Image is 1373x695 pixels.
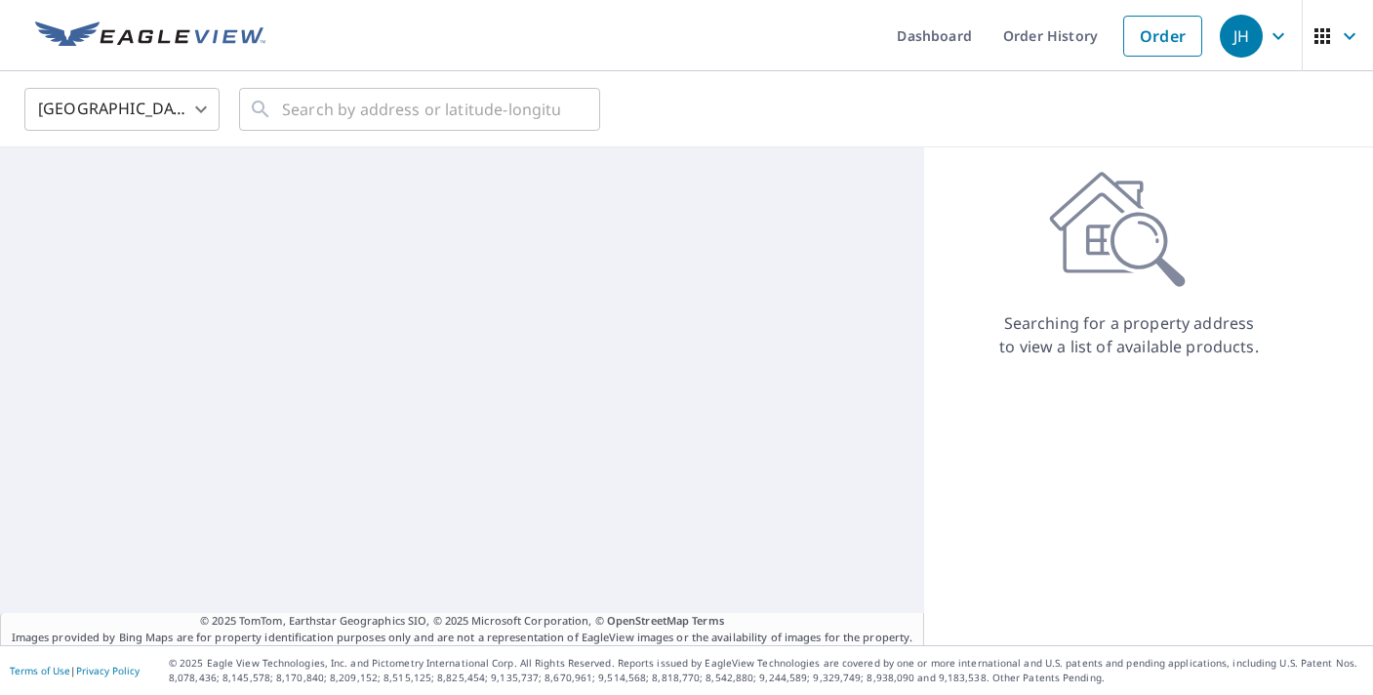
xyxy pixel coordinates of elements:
[692,613,724,628] a: Terms
[35,21,265,51] img: EV Logo
[10,665,140,676] p: |
[998,311,1260,358] p: Searching for a property address to view a list of available products.
[76,664,140,677] a: Privacy Policy
[282,82,560,137] input: Search by address or latitude-longitude
[1220,15,1263,58] div: JH
[24,82,220,137] div: [GEOGRAPHIC_DATA]
[1123,16,1202,57] a: Order
[200,613,724,630] span: © 2025 TomTom, Earthstar Geographics SIO, © 2025 Microsoft Corporation, ©
[169,656,1363,685] p: © 2025 Eagle View Technologies, Inc. and Pictometry International Corp. All Rights Reserved. Repo...
[607,613,689,628] a: OpenStreetMap
[10,664,70,677] a: Terms of Use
